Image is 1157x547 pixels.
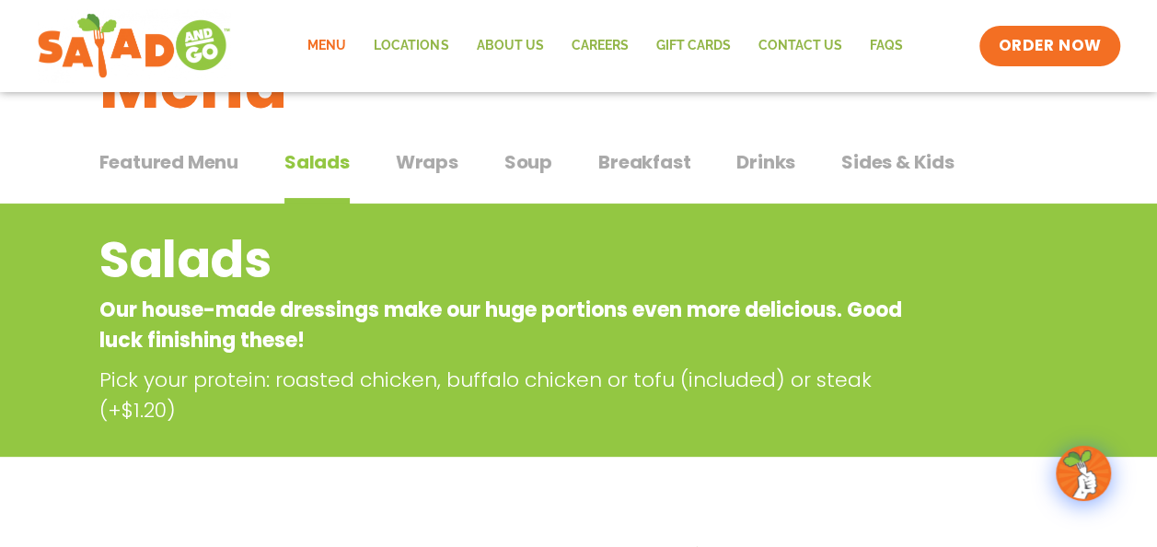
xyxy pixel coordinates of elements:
span: ORDER NOW [998,35,1101,57]
span: Wraps [396,148,458,176]
a: Careers [557,25,642,67]
h2: Salads [99,223,910,297]
a: ORDER NOW [979,26,1119,66]
a: Contact Us [744,25,855,67]
span: Salads [284,148,350,176]
div: Tabbed content [99,142,1059,204]
span: Drinks [736,148,795,176]
a: GIFT CARDS [642,25,744,67]
p: Pick your protein: roasted chicken, buffalo chicken or tofu (included) or steak (+$1.20) [99,365,919,425]
a: Locations [360,25,462,67]
a: Menu [294,25,360,67]
img: wpChatIcon [1058,448,1109,499]
span: Breakfast [598,148,690,176]
a: FAQs [855,25,916,67]
p: Our house-made dressings make our huge portions even more delicious. Good luck finishing these! [99,295,910,355]
img: new-SAG-logo-768×292 [37,9,231,83]
nav: Menu [294,25,916,67]
span: Sides & Kids [841,148,955,176]
a: About Us [462,25,557,67]
span: Featured Menu [99,148,238,176]
span: Soup [504,148,552,176]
